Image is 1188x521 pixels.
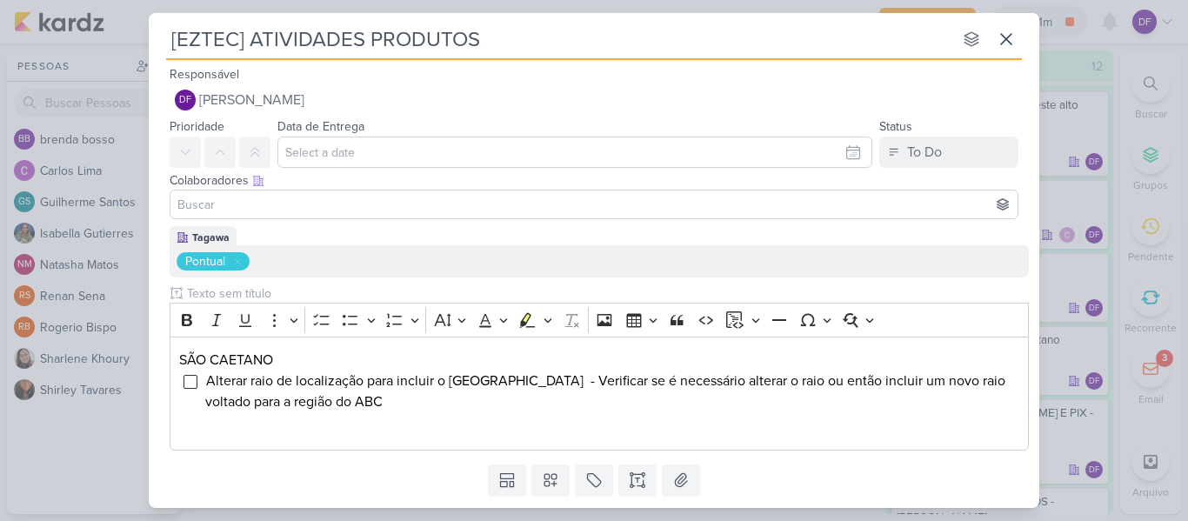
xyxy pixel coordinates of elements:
input: Select a date [277,137,872,168]
input: Kard Sem Título [166,23,952,55]
div: Tagawa [192,230,230,245]
button: DF [PERSON_NAME] [170,84,1018,116]
span: Alterar raio de localização para incluir o [GEOGRAPHIC_DATA] - Verificar se é necessário alterar ... [205,372,1005,411]
div: Colaboradores [170,171,1018,190]
div: Editor toolbar [170,303,1029,337]
label: Status [879,119,912,134]
button: To Do [879,137,1018,168]
div: Diego Freitas [175,90,196,110]
input: Texto sem título [184,284,1029,303]
input: Buscar [174,194,1014,215]
div: Editor editing area: main [170,337,1029,451]
label: Data de Entrega [277,119,364,134]
div: To Do [907,142,942,163]
span: [PERSON_NAME] [199,90,304,110]
p: DF [179,96,191,105]
label: Responsável [170,67,239,82]
div: Pontual [185,252,225,271]
label: Prioridade [170,119,224,134]
p: SÃO CAETANO [179,350,1020,371]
